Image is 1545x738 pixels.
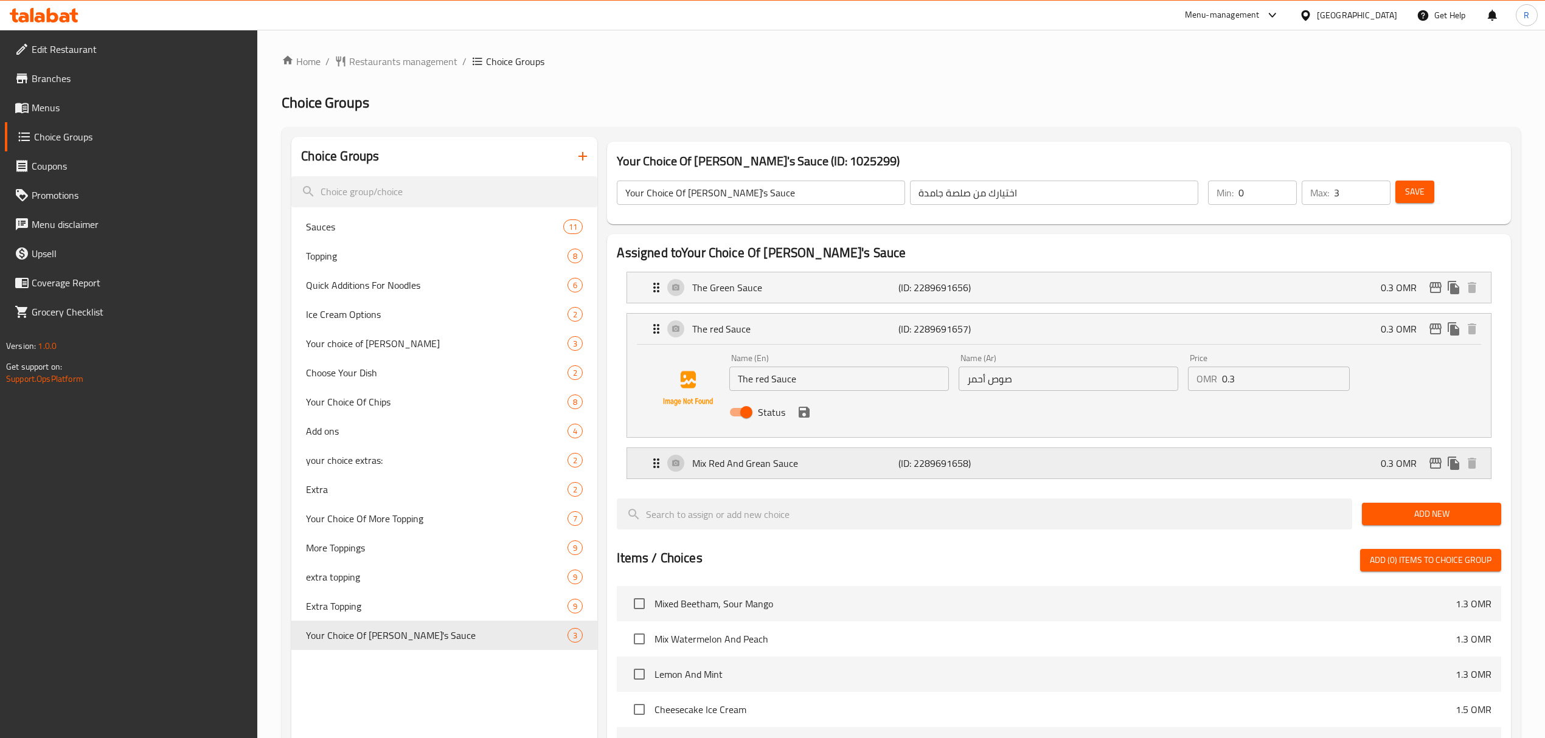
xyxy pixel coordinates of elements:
[654,702,1455,717] span: Cheesecake Ice Cream
[568,338,582,350] span: 3
[291,533,597,562] div: More Toppings9
[5,210,258,239] a: Menu disclaimer
[5,297,258,326] a: Grocery Checklist
[627,626,652,652] span: Select choice
[291,176,597,207] input: search
[568,599,583,613] div: Choices
[692,322,898,336] p: The red Sauce
[1405,184,1425,199] span: Save
[627,661,652,687] span: Select choice
[291,387,597,416] div: Your Choice Of Chips8
[627,272,1490,303] div: Expand
[1426,278,1445,297] button: edit
[306,540,568,555] span: More Toppings
[291,562,597,591] div: extra topping9
[1445,454,1463,472] button: duplicate
[1456,667,1491,681] p: 1.3 OMR
[306,278,568,292] span: Quick Additions For Noodles
[1426,454,1445,472] button: edit
[1445,320,1463,338] button: duplicate
[5,35,258,64] a: Edit Restaurant
[306,570,568,584] span: extra topping
[617,443,1501,484] li: Expand
[568,249,583,263] div: Choices
[6,359,62,374] span: Get support on:
[898,456,1036,471] p: (ID: 2289691658)
[563,219,583,234] div: Choices
[568,455,582,466] span: 2
[568,336,583,351] div: Choices
[649,350,727,427] img: The red Sauce
[568,367,582,379] span: 2
[291,358,597,387] div: Choose Your Dish2
[306,511,568,526] span: Your Choice Of More Topping
[1196,371,1217,386] p: OMR
[1381,322,1426,336] p: 0.3 OMR
[306,424,568,438] span: Add ons
[325,54,330,69] li: /
[627,697,652,722] span: Select choice
[5,151,258,181] a: Coupons
[291,300,597,329] div: Ice Cream Options2
[1456,702,1491,717] p: 1.5 OMR
[1372,506,1491,522] span: Add New
[5,93,258,122] a: Menus
[282,54,1521,69] nav: breadcrumb
[795,403,813,421] button: save
[32,100,248,115] span: Menus
[291,241,597,271] div: Topping8
[291,329,597,358] div: Your choice of [PERSON_NAME]3
[568,278,583,292] div: Choices
[568,630,582,641] span: 3
[568,396,582,408] span: 8
[959,367,1178,391] input: Enter name Ar
[5,268,258,297] a: Coverage Report
[5,122,258,151] a: Choice Groups
[568,601,582,612] span: 9
[349,54,457,69] span: Restaurants management
[568,250,582,262] span: 8
[291,212,597,241] div: Sauces11
[627,314,1490,344] div: Expand
[568,484,582,495] span: 2
[617,244,1501,262] h2: Assigned to Your Choice Of [PERSON_NAME]'s Sauce
[617,308,1501,443] li: ExpandThe red SauceName (En)Name (Ar)PriceOMRStatussave
[32,188,248,202] span: Promotions
[6,371,83,387] a: Support.OpsPlatform
[617,267,1501,308] li: Expand
[306,599,568,613] span: Extra Topping
[1445,278,1463,297] button: duplicate
[306,365,568,380] span: Choose Your Dish
[568,280,582,291] span: 6
[38,338,57,354] span: 1.0.0
[568,453,583,467] div: Choices
[1426,320,1445,338] button: edit
[1362,503,1501,525] button: Add New
[32,42,248,57] span: Edit Restaurant
[6,338,36,354] span: Version:
[301,147,379,165] h2: Choice Groups
[291,621,597,650] div: Your Choice Of [PERSON_NAME]'s Sauce3
[306,307,568,322] span: Ice Cream Options
[1370,553,1491,568] span: Add (0) items to choice group
[5,64,258,93] a: Branches
[1222,367,1350,391] input: Please enter price
[627,448,1490,478] div: Expand
[568,540,583,555] div: Choices
[758,405,785,419] span: Status
[654,667,1455,681] span: Lemon And Mint
[32,275,248,290] span: Coverage Report
[1185,8,1260,22] div: Menu-management
[1217,185,1234,200] p: Min:
[692,456,898,471] p: Mix Red And Grean Sauce
[486,54,544,69] span: Choice Groups
[291,591,597,621] div: Extra Topping9
[306,482,568,497] span: Extra
[306,453,568,467] span: your choice extras:
[1456,632,1491,646] p: 1.3 OMR
[568,365,583,380] div: Choices
[568,482,583,497] div: Choices
[692,280,898,295] p: The Green Sauce
[898,280,1036,295] p: (ID: 2289691656)
[291,475,597,504] div: Extra2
